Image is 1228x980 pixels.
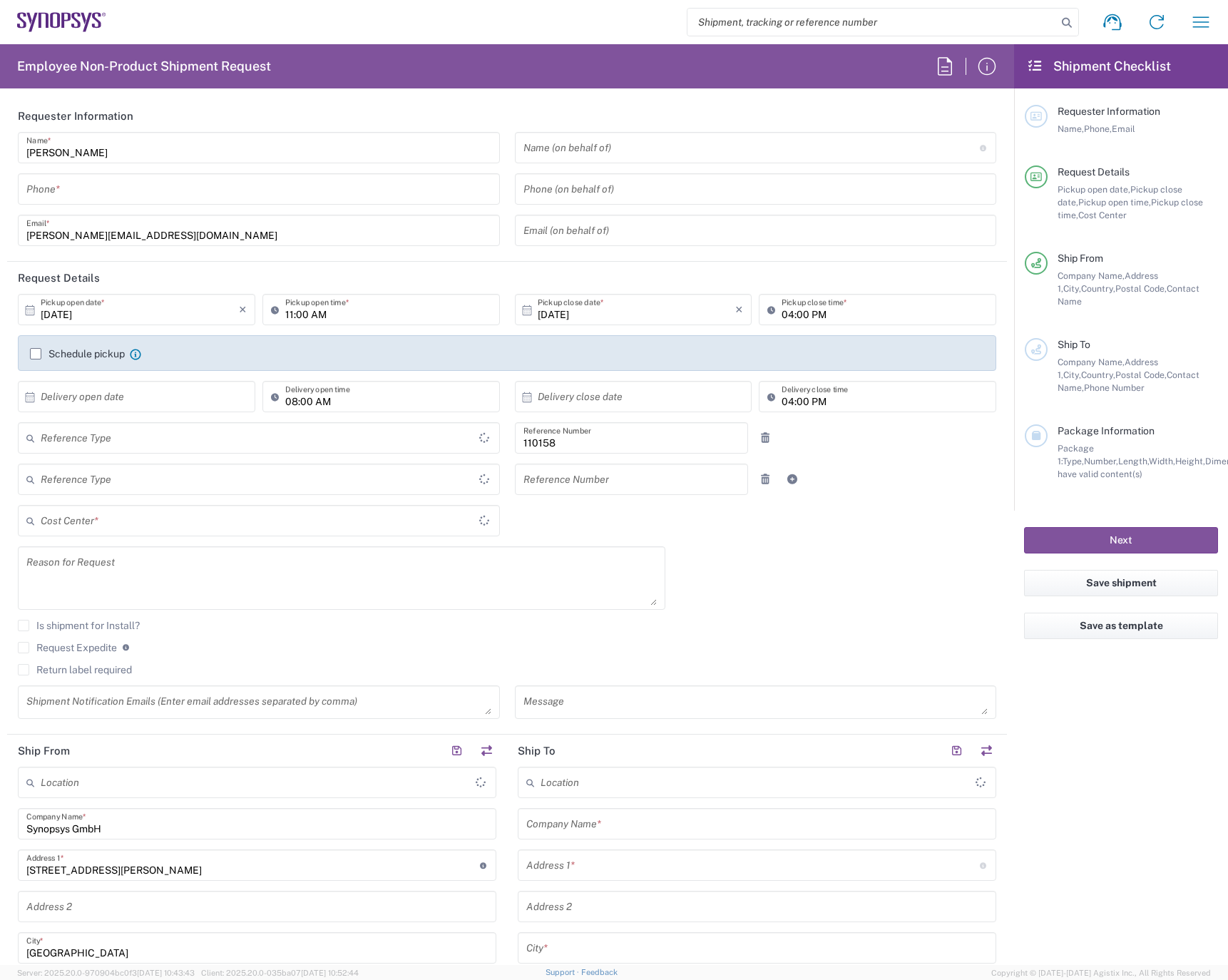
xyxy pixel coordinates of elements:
span: [DATE] 10:52:44 [301,969,359,977]
input: Shipment, tracking or reference number [687,9,1057,36]
h2: Requester Information [18,109,133,123]
i: × [239,298,247,321]
span: Ship To [1058,339,1090,350]
span: Ship From [1058,252,1103,264]
h2: Ship From [18,744,70,758]
a: Feedback [581,968,618,976]
a: Add Reference [782,469,802,489]
label: Return label required [18,664,132,675]
span: Pickup open time, [1078,197,1151,208]
button: Save shipment [1024,570,1218,596]
button: Next [1024,527,1218,553]
span: City, [1063,369,1081,380]
h2: Employee Non-Product Shipment Request [17,58,271,75]
span: Pickup open date, [1058,184,1130,195]
label: Is shipment for Install? [18,620,140,631]
i: × [735,298,743,321]
span: Country, [1081,369,1115,380]
h2: Shipment Checklist [1027,58,1171,75]
a: Remove Reference [755,428,775,448]
span: [DATE] 10:43:43 [137,969,195,977]
span: Client: 2025.20.0-035ba07 [201,969,359,977]
label: Request Expedite [18,642,117,653]
span: Country, [1081,283,1115,294]
span: Type, [1063,456,1084,466]
span: Company Name, [1058,270,1125,281]
a: Support [546,968,581,976]
span: Copyright © [DATE]-[DATE] Agistix Inc., All Rights Reserved [991,966,1211,979]
button: Save as template [1024,613,1218,639]
span: Width, [1149,456,1175,466]
span: Package 1: [1058,443,1094,466]
label: Schedule pickup [30,348,125,359]
span: Length, [1118,456,1149,466]
span: Postal Code, [1115,283,1167,294]
span: Request Details [1058,166,1130,178]
span: Phone Number [1084,382,1145,393]
span: Phone, [1084,123,1112,134]
span: City, [1063,283,1081,294]
span: Name, [1058,123,1084,134]
a: Remove Reference [755,469,775,489]
span: Cost Center [1078,210,1127,220]
span: Company Name, [1058,357,1125,367]
span: Server: 2025.20.0-970904bc0f3 [17,969,195,977]
h2: Request Details [18,271,100,285]
span: Height, [1175,456,1205,466]
span: Number, [1084,456,1118,466]
span: Postal Code, [1115,369,1167,380]
span: Requester Information [1058,106,1160,117]
span: Package Information [1058,425,1155,437]
span: Email [1112,123,1135,134]
h2: Ship To [518,744,556,758]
